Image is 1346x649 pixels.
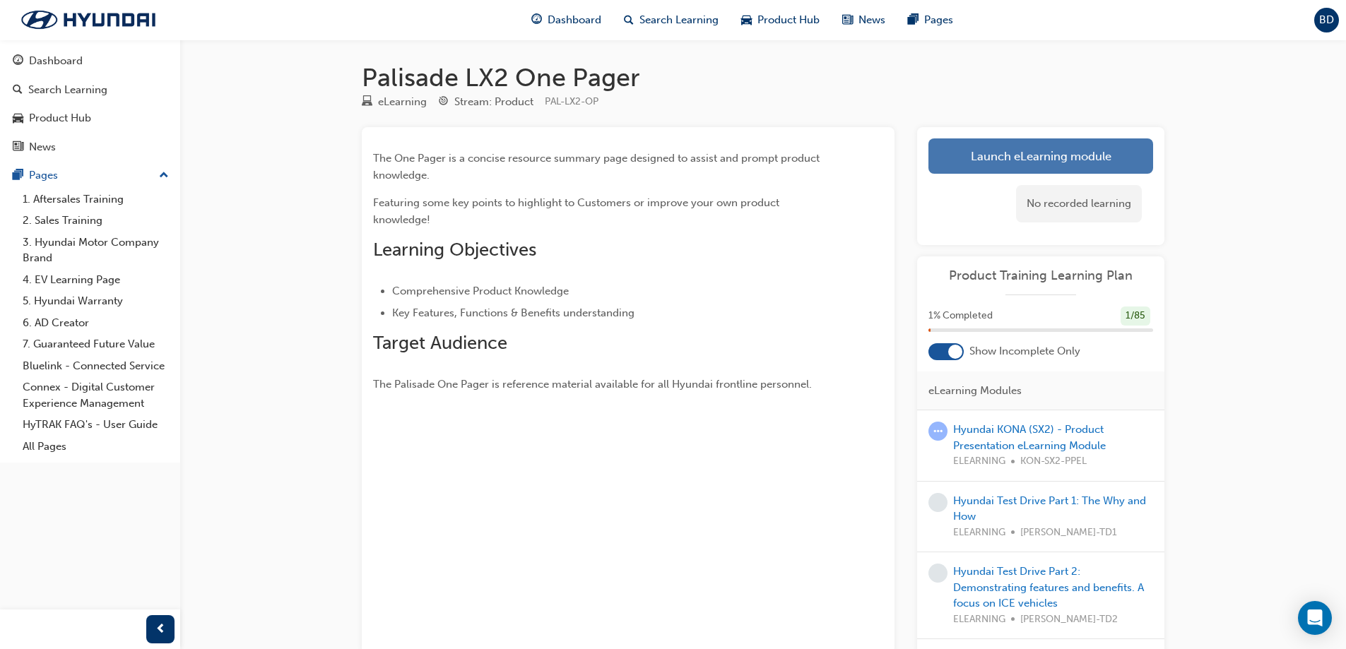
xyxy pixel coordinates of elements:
[730,6,831,35] a: car-iconProduct Hub
[1020,525,1117,541] span: [PERSON_NAME]-TD1
[6,77,175,103] a: Search Learning
[373,239,536,261] span: Learning Objectives
[953,525,1005,541] span: ELEARNING
[373,378,812,391] span: The Palisade One Pager is reference material available for all Hyundai frontline personnel.
[373,152,822,181] span: The One Pager is a concise resource summary page designed to assist and prompt product knowledge.
[29,167,58,184] div: Pages
[6,162,175,189] button: Pages
[969,343,1080,359] span: Show Incomplete Only
[362,62,1164,93] h1: Palisade LX2 One Pager
[159,167,169,185] span: up-icon
[6,134,175,160] a: News
[29,139,56,155] div: News
[17,333,175,355] a: 7. Guaranteed Future Value
[953,423,1106,452] a: Hyundai KONA (SX2) - Product Presentation eLearning Module
[362,93,427,111] div: Type
[17,269,175,291] a: 4. EV Learning Page
[897,6,964,35] a: pages-iconPages
[520,6,613,35] a: guage-iconDashboard
[1020,453,1087,470] span: KON-SX2-PPEL
[842,11,853,29] span: news-icon
[438,93,533,111] div: Stream
[17,189,175,210] a: 1. Aftersales Training
[29,110,91,126] div: Product Hub
[17,232,175,269] a: 3. Hyundai Motor Company Brand
[17,210,175,232] a: 2. Sales Training
[741,11,752,29] span: car-icon
[438,96,449,109] span: target-icon
[13,55,23,68] span: guage-icon
[831,6,897,35] a: news-iconNews
[17,414,175,436] a: HyTRAK FAQ's - User Guide
[6,48,175,74] a: Dashboard
[155,621,166,638] span: prev-icon
[531,11,542,29] span: guage-icon
[953,612,1005,628] span: ELEARNING
[6,105,175,131] a: Product Hub
[545,95,598,107] span: Learning resource code
[1016,185,1142,222] div: No recorded learning
[362,96,372,109] span: learningResourceType_ELEARNING-icon
[454,94,533,110] div: Stream: Product
[953,494,1146,523] a: Hyundai Test Drive Part 1: The Why and How
[858,12,885,28] span: News
[392,306,634,319] span: Key Features, Functions & Benefits understanding
[928,308,993,324] span: 1 % Completed
[1314,8,1339,32] button: BD
[548,12,601,28] span: Dashboard
[639,12,719,28] span: Search Learning
[17,376,175,414] a: Connex - Digital Customer Experience Management
[928,564,947,583] span: learningRecordVerb_NONE-icon
[17,436,175,458] a: All Pages
[1298,601,1332,635] div: Open Intercom Messenger
[1020,612,1118,628] span: [PERSON_NAME]-TD2
[928,422,947,441] span: learningRecordVerb_ATTEMPT-icon
[13,84,23,97] span: search-icon
[928,383,1022,399] span: eLearning Modules
[28,82,107,98] div: Search Learning
[953,453,1005,470] span: ELEARNING
[1319,12,1334,28] span: BD
[928,493,947,512] span: learningRecordVerb_NONE-icon
[953,565,1144,609] a: Hyundai Test Drive Part 2: Demonstrating features and benefits. A focus on ICE vehicles
[924,12,953,28] span: Pages
[928,268,1153,284] a: Product Training Learning Plan
[908,11,919,29] span: pages-icon
[613,6,730,35] a: search-iconSearch Learning
[17,355,175,377] a: Bluelink - Connected Service
[392,285,569,297] span: Comprehensive Product Knowledge
[373,332,507,354] span: Target Audience
[757,12,820,28] span: Product Hub
[29,53,83,69] div: Dashboard
[17,312,175,334] a: 6. AD Creator
[7,5,170,35] img: Trak
[17,290,175,312] a: 5. Hyundai Warranty
[1121,306,1150,326] div: 1 / 85
[6,45,175,162] button: DashboardSearch LearningProduct HubNews
[373,196,782,226] span: Featuring some key points to highlight to Customers or improve your own product knowledge!
[378,94,427,110] div: eLearning
[624,11,634,29] span: search-icon
[13,141,23,154] span: news-icon
[928,138,1153,174] a: Launch eLearning module
[13,169,23,182] span: pages-icon
[13,112,23,125] span: car-icon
